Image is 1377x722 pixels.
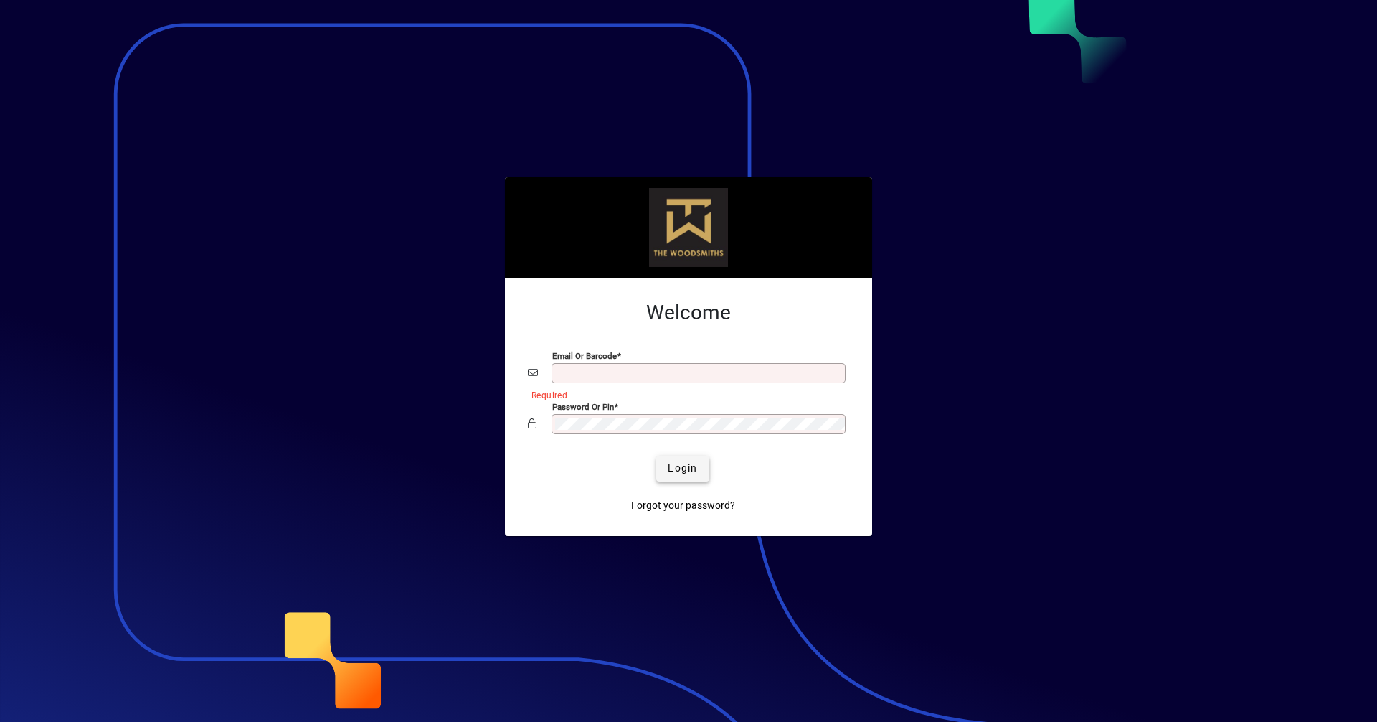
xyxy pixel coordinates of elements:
[552,401,614,411] mat-label: Password or Pin
[552,350,617,360] mat-label: Email or Barcode
[656,456,709,482] button: Login
[528,301,849,325] h2: Welcome
[531,387,838,402] mat-error: Required
[625,493,741,519] a: Forgot your password?
[668,461,697,476] span: Login
[631,498,735,513] span: Forgot your password?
